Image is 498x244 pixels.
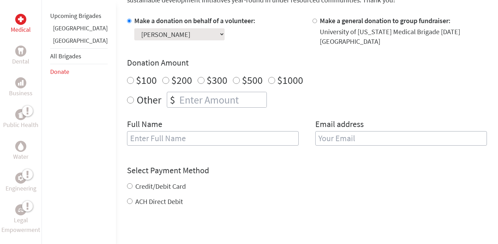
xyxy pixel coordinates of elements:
label: $100 [136,74,157,87]
a: Upcoming Brigades [50,12,101,20]
div: University of [US_STATE] Medical Brigade [DATE] [GEOGRAPHIC_DATA] [320,27,487,46]
img: Dental [18,48,24,54]
li: Upcoming Brigades [50,8,108,23]
a: WaterWater [13,141,28,162]
a: All Brigades [50,52,81,60]
li: Guatemala [50,36,108,48]
img: Legal Empowerment [18,208,24,212]
h4: Donation Amount [127,57,487,68]
a: Donate [50,68,69,76]
div: Water [15,141,26,152]
img: Engineering [18,175,24,181]
div: Legal Empowerment [15,204,26,215]
p: Business [9,88,33,98]
div: Public Health [15,109,26,120]
label: $200 [171,74,192,87]
li: Donate [50,64,108,79]
a: Public HealthPublic Health [3,109,38,130]
label: Make a general donation to group fundraiser: [320,16,451,25]
li: Ghana [50,23,108,36]
img: Public Health [18,111,24,118]
label: $300 [207,74,227,87]
img: Medical [18,17,24,22]
p: Engineering [6,184,36,193]
a: BusinessBusiness [9,77,33,98]
p: Legal Empowerment [1,215,40,235]
label: Credit/Debit Card [135,182,186,191]
a: Legal EmpowermentLegal Empowerment [1,204,40,235]
img: Business [18,80,24,86]
a: [GEOGRAPHIC_DATA] [53,37,108,45]
p: Water [13,152,28,162]
input: Enter Amount [178,92,266,107]
label: ACH Direct Debit [135,197,183,206]
p: Dental [12,57,29,66]
h4: Select Payment Method [127,165,487,176]
div: Business [15,77,26,88]
a: [GEOGRAPHIC_DATA] [53,24,108,32]
a: MedicalMedical [11,14,31,35]
a: DentalDental [12,46,29,66]
label: Full Name [127,119,162,131]
label: Email address [315,119,364,131]
label: $1000 [277,74,303,87]
label: Make a donation on behalf of a volunteer: [134,16,255,25]
div: Dental [15,46,26,57]
p: Public Health [3,120,38,130]
div: Engineering [15,173,26,184]
a: EngineeringEngineering [6,173,36,193]
li: All Brigades [50,48,108,64]
label: Other [137,92,161,108]
label: $500 [242,74,263,87]
div: $ [167,92,178,107]
p: Medical [11,25,31,35]
div: Medical [15,14,26,25]
input: Your Email [315,131,487,146]
input: Enter Full Name [127,131,299,146]
img: Water [18,142,24,150]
